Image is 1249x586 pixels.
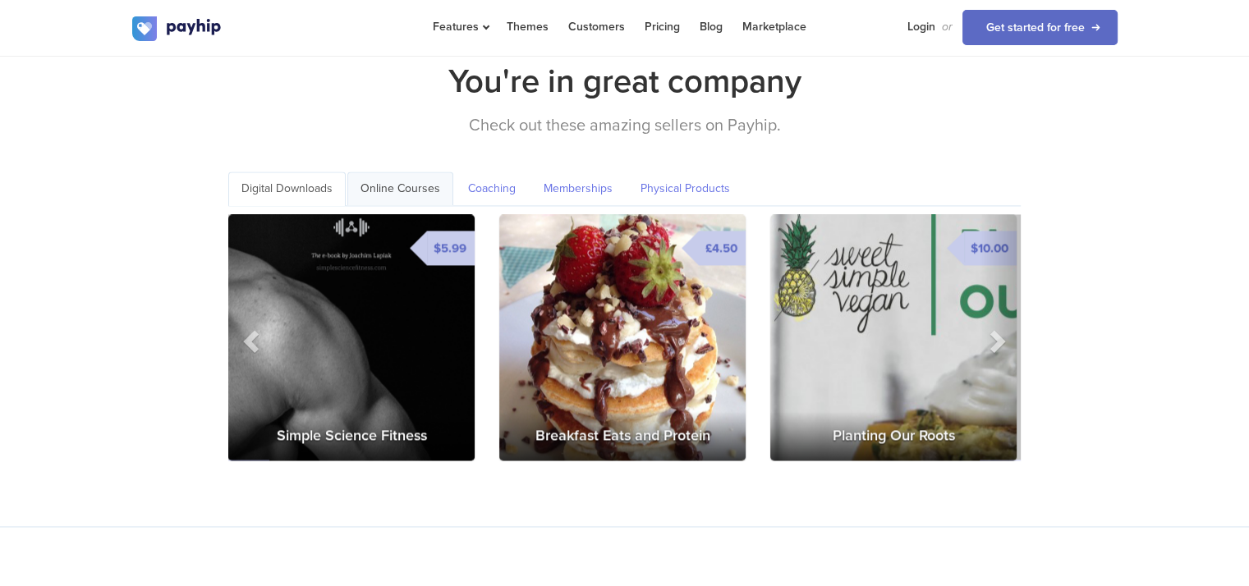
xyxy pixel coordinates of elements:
[228,214,475,460] a: Simple Science Fitness Simple Science Fitness $5.99
[962,10,1118,45] a: Get started for free
[770,411,1017,460] h3: Planting Our Roots
[699,231,746,265] span: £4.50
[228,172,346,206] a: Digital Downloads
[427,231,475,265] span: $5.99
[132,57,1118,105] h2: You're in great company
[228,214,475,460] img: Simple Science Fitness
[627,172,743,206] a: Physical Products
[770,214,1017,460] a: Planting Our Roots Planting Our Roots $10.00
[530,172,626,206] a: Memberships
[228,411,475,460] h3: Simple Science Fitness
[132,113,1118,139] p: Check out these amazing sellers on Payhip.
[770,214,1017,460] img: Planting Our Roots
[964,231,1017,265] span: $10.00
[347,172,453,205] a: Online Courses
[132,16,223,41] img: logo.svg
[433,20,487,34] span: Features
[499,214,746,460] img: Breakfast Eats and Protein
[499,214,746,460] a: Breakfast Eats and Protein Breakfast Eats and Protein £4.50
[499,411,746,460] h3: Breakfast Eats and Protein
[455,172,529,206] a: Coaching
